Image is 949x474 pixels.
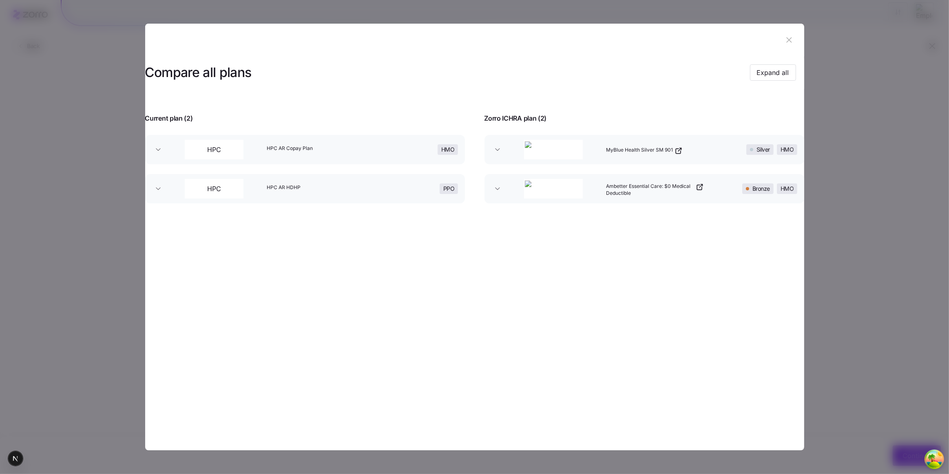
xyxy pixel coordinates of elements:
span: Zorro ICHRA plan ( 2 ) [484,113,547,123]
span: HMO [781,184,794,194]
a: Ambetter Essential Care: $0 Medical Deductible [606,183,704,197]
button: Blue Cross and Blue Shield of TexasMyBlue Health Silver SM 901SilverHMO [484,135,804,164]
button: Open Tanstack query devtools [926,451,942,467]
span: PPO [443,184,455,194]
h3: Compare all plans [145,64,252,82]
span: HPC AR HDHP [267,184,301,191]
span: Expand all [757,68,789,77]
span: HPC [207,184,221,194]
button: HPCHPC AR HDHPPPO [145,174,465,203]
button: AmbetterAmbetter Essential Care: $0 Medical DeductibleBronzeHMO [484,174,804,203]
span: HPC [207,145,221,155]
span: Silver [757,145,770,154]
button: Expand all [750,64,796,81]
img: Blue Cross and Blue Shield of Texas [525,141,582,158]
span: HMO [781,145,794,154]
span: Ambetter Essential Care: $0 Medical Deductible [606,183,694,197]
img: Ambetter [525,181,582,197]
span: Bronze [752,184,770,194]
span: HPC AR Copay Plan [267,145,313,152]
span: HMO [441,145,455,154]
span: Current plan ( 2 ) [145,113,193,123]
span: MyBlue Health Silver SM 901 [606,147,673,154]
a: MyBlue Health Silver SM 901 [606,147,683,155]
button: HPCHPC AR Copay PlanHMO [145,135,465,164]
